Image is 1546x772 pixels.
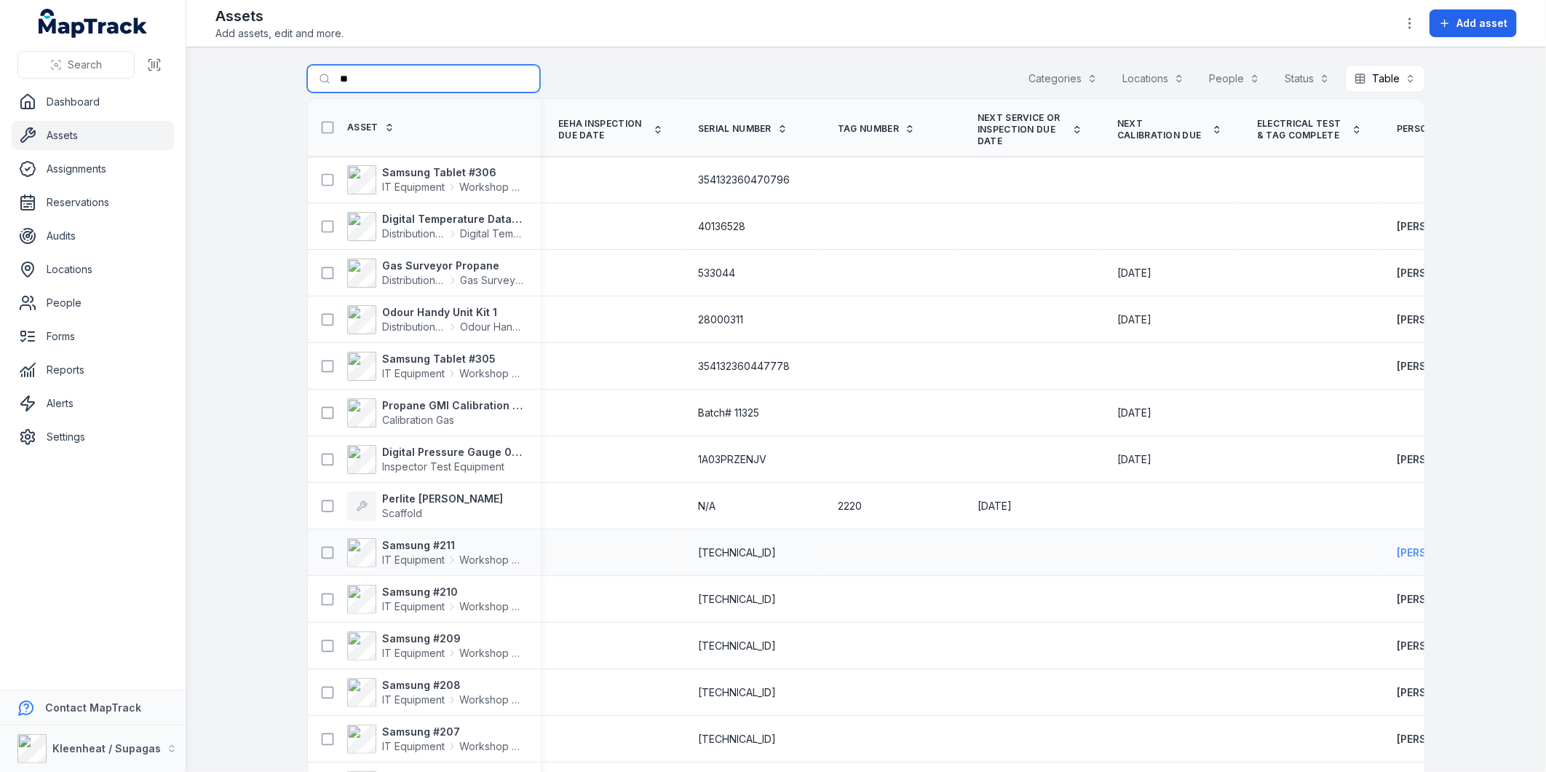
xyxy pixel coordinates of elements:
[12,355,174,385] a: Reports
[382,678,523,693] strong: Samsung #208
[1275,65,1339,92] button: Status
[698,123,772,135] span: Serial Number
[1200,65,1269,92] button: People
[382,305,523,320] strong: Odour Handy Unit Kit 1
[17,51,135,79] button: Search
[347,259,523,288] a: Gas Surveyor PropaneDistribution Networks EquipmentGas Surveyor
[12,87,174,117] a: Dashboard
[460,320,523,334] span: Odour Handy Kit
[1456,16,1507,31] span: Add asset
[12,121,174,150] a: Assets
[382,585,523,599] strong: Samsung #210
[698,452,766,467] span: 1A03PRZENJV
[52,742,161,755] strong: Kleenheat / Supagas
[347,165,523,194] a: Samsung Tablet #306IT EquipmentWorkshop Tablets
[1113,65,1194,92] button: Locations
[698,732,776,747] span: [TECHNICAL_ID]
[382,492,503,506] strong: Perlite [PERSON_NAME]
[459,739,523,754] span: Workshop Tablets
[1397,452,1481,467] a: [PERSON_NAME]
[382,180,445,194] span: IT Equipment
[698,359,790,374] span: 354132360447778
[1397,359,1481,374] a: [PERSON_NAME]
[1019,65,1107,92] button: Categories
[347,538,523,567] a: Samsung #211IT EquipmentWorkshop Tablets
[382,538,523,553] strong: Samsung #211
[459,599,523,614] span: Workshop Tablets
[558,118,663,141] a: EEHA Inspection Due Date
[978,112,1066,147] span: Next Service or Inspection Due Date
[558,118,647,141] span: EEHA Inspection Due Date
[1397,219,1481,234] a: [PERSON_NAME]
[978,112,1082,147] a: Next Service or Inspection Due Date
[382,553,445,567] span: IT Equipment
[215,6,344,26] h2: Assets
[12,389,174,418] a: Alerts
[12,221,174,251] a: Audits
[382,352,523,366] strong: Samsung Tablet #305
[12,288,174,318] a: People
[382,646,445,661] span: IT Equipment
[698,123,788,135] a: Serial Number
[12,422,174,452] a: Settings
[382,445,523,460] strong: Digital Pressure Gauge 0-160kPa
[382,366,445,381] span: IT Equipment
[382,273,445,288] span: Distribution Networks Equipment
[382,460,504,473] span: Inspector Test Equipment
[347,678,523,707] a: Samsung #208IT EquipmentWorkshop Tablets
[347,631,523,661] a: Samsung #209IT EquipmentWorkshop Tablets
[1117,266,1151,280] time: 16/12/2025, 12:00:00 am
[1257,118,1362,141] a: Electrical Test & Tag Complete
[1430,9,1517,37] button: Add asset
[382,631,523,646] strong: Samsung #209
[1117,313,1151,326] span: [DATE]
[1397,639,1481,653] a: [PERSON_NAME]
[1397,312,1481,327] a: [PERSON_NAME]
[68,58,102,72] span: Search
[382,725,523,739] strong: Samsung #207
[698,685,776,700] span: [TECHNICAL_ID]
[698,592,776,607] span: [TECHNICAL_ID]
[347,445,523,474] a: Digital Pressure Gauge 0-160kPaInspector Test Equipment
[459,553,523,567] span: Workshop Tablets
[215,26,344,41] span: Add assets, edit and more.
[347,352,523,381] a: Samsung Tablet #305IT EquipmentWorkshop Tablets
[1397,685,1481,700] strong: [PERSON_NAME]
[459,646,523,661] span: Workshop Tablets
[459,180,523,194] span: Workshop Tablets
[382,599,445,614] span: IT Equipment
[1397,732,1481,747] a: [PERSON_NAME]
[12,154,174,184] a: Assignments
[698,545,776,560] span: [TECHNICAL_ID]
[1117,118,1222,141] a: Next Calibration Due
[1117,118,1206,141] span: Next Calibration Due
[459,693,523,707] span: Workshop Tablets
[460,273,523,288] span: Gas Surveyor
[459,366,523,381] span: Workshop Tablets
[1117,453,1151,465] span: [DATE]
[45,701,141,714] strong: Contact MapTrack
[382,259,523,273] strong: Gas Surveyor Propane
[1117,406,1151,420] time: 17/03/2030, 12:00:00 am
[1397,266,1481,280] a: [PERSON_NAME]
[12,322,174,351] a: Forms
[347,212,523,241] a: Digital Temperature Data LoggerDistribution Networks EquipmentDigital Temperature Data Logger
[382,165,523,180] strong: Samsung Tablet #306
[382,398,523,413] strong: Propane GMI Calibration set #2
[698,312,743,327] span: 28000311
[1397,592,1481,607] strong: [PERSON_NAME]
[460,227,523,241] span: Digital Temperature Data Logger
[1397,123,1435,135] span: Person
[1117,267,1151,279] span: [DATE]
[382,693,445,707] span: IT Equipment
[698,173,790,187] span: 354132360470796
[1397,545,1481,560] a: [PERSON_NAME]
[1117,312,1151,327] time: 28/02/2026, 12:00:00 am
[382,212,523,227] strong: Digital Temperature Data Logger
